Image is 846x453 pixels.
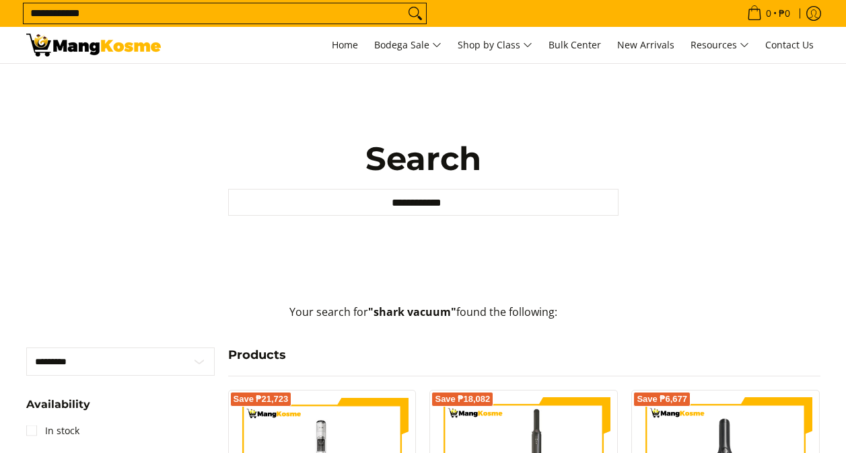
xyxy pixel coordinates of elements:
[26,399,90,420] summary: Open
[610,27,681,63] a: New Arrivals
[691,37,749,54] span: Resources
[759,27,820,63] a: Contact Us
[174,27,820,63] nav: Main Menu
[368,304,456,319] strong: "shark vacuum"
[374,37,442,54] span: Bodega Sale
[228,347,820,363] h4: Products
[765,38,814,51] span: Contact Us
[743,6,794,21] span: •
[404,3,426,24] button: Search
[228,138,619,179] h1: Search
[617,38,674,51] span: New Arrivals
[637,395,687,403] span: Save ₱6,677
[764,9,773,18] span: 0
[325,27,365,63] a: Home
[542,27,608,63] a: Bulk Center
[367,27,448,63] a: Bodega Sale
[458,37,532,54] span: Shop by Class
[435,395,490,403] span: Save ₱18,082
[332,38,358,51] span: Home
[234,395,289,403] span: Save ₱21,723
[26,420,79,442] a: In stock
[777,9,792,18] span: ₱0
[26,399,90,410] span: Availability
[684,27,756,63] a: Resources
[26,304,820,334] p: Your search for found the following:
[549,38,601,51] span: Bulk Center
[26,34,161,56] img: Search: 5 results found for &quot;shark vacuum&quot; | Mang Kosme
[451,27,539,63] a: Shop by Class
